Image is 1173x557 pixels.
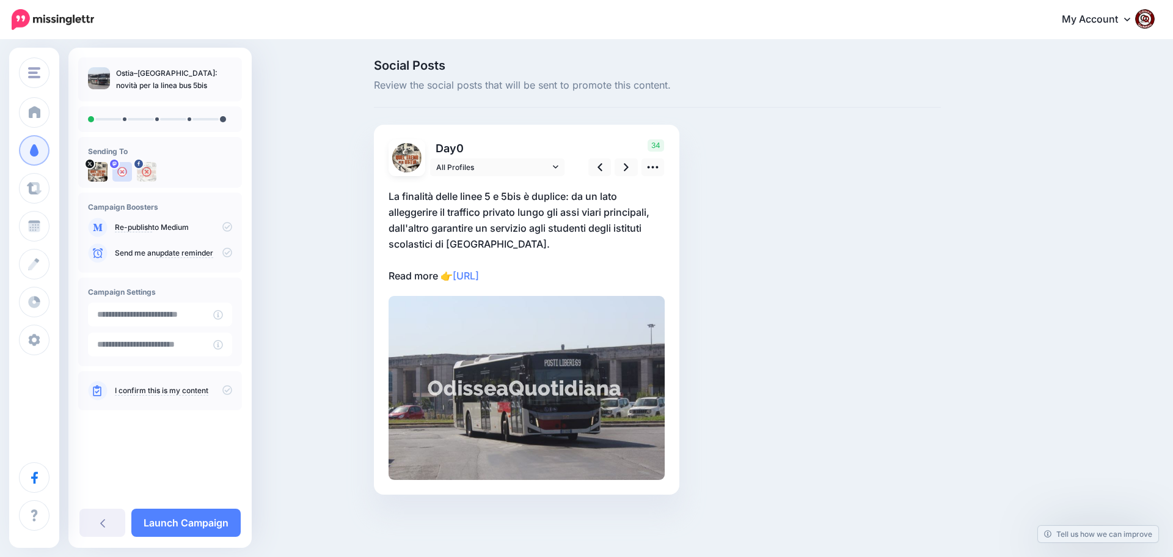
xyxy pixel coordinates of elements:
[374,78,941,94] span: Review the social posts that will be sent to promote this content.
[436,161,550,174] span: All Profiles
[389,188,665,284] p: La finalità delle linee 5 e 5bis è duplice: da un lato alleggerire il traffico privato lungo gli ...
[156,248,213,258] a: update reminder
[374,59,941,72] span: Social Posts
[430,158,565,176] a: All Profiles
[88,287,232,297] h4: Campaign Settings
[88,202,232,212] h4: Campaign Boosters
[137,162,156,182] img: 463453305_2684324355074873_6393692129472495966_n-bsa154739.jpg
[28,67,40,78] img: menu.png
[112,162,132,182] img: user_default_image.png
[1038,526,1158,542] a: Tell us how we can improve
[115,223,152,232] a: Re-publish
[392,143,422,172] img: uTTNWBrh-84924.jpeg
[115,248,232,259] p: Send me an
[116,67,232,92] p: Ostia–[GEOGRAPHIC_DATA]: novità per la linea bus 5bis
[453,270,479,282] a: [URL]
[430,139,566,157] p: Day
[456,142,464,155] span: 0
[389,296,665,480] img: c374e0f7f46b5b7beae98b36c03a58d6.jpg
[88,147,232,156] h4: Sending To
[115,386,208,396] a: I confirm this is my content
[1050,5,1155,35] a: My Account
[115,222,232,233] p: to Medium
[88,67,110,89] img: f66c6f3b7852a14fb527c1bcb05b81bf_thumb.jpg
[88,162,108,182] img: uTTNWBrh-84924.jpeg
[12,9,94,30] img: Missinglettr
[648,139,664,152] span: 34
